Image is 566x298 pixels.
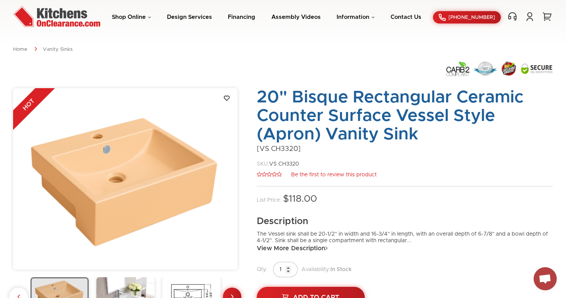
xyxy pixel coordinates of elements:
[167,14,212,20] a: Design Services
[391,14,421,20] a: Contact Us
[257,89,524,143] span: 20" Bisque Rectangular Ceramic Counter Surface Vessel Style (Apron) Vanity Sink
[228,14,255,20] a: Financing
[433,11,501,23] a: [PHONE_NUMBER]
[534,267,557,290] a: Open chat
[43,47,72,52] a: Vanity Sinks
[13,6,100,27] img: Kitchens On Clearance
[257,145,553,154] div: [VS CH3320]
[291,172,377,177] span: Be the first to review this product
[257,216,553,227] h2: Description
[283,194,317,204] strong: $118.00
[257,262,553,277] div: Availability:
[473,61,497,76] img: Lowest Price Guarantee
[330,267,352,272] strong: In Stock
[257,244,328,252] a: View More Description
[337,14,375,20] a: Information
[500,61,517,76] img: Secure Order
[446,61,470,77] img: Carb2 Compliant
[13,47,27,52] a: Home
[257,231,548,244] span: The Vessel sink shall be 20-1/2” in width and 16-3/4” in length, with an overall depth of 6-7/8” ...
[257,161,269,167] span: SKU:
[257,198,281,203] span: List Price:
[257,267,268,272] label: Qty:
[521,63,553,74] img: Secure SSL Encyption
[112,14,151,20] a: Shop Online
[257,161,553,168] li: VS CH3320
[13,88,238,268] img: prodmain_88147_CH3320_1.5.jpg
[271,14,321,20] a: Assembly Videos
[448,15,495,20] span: [PHONE_NUMBER]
